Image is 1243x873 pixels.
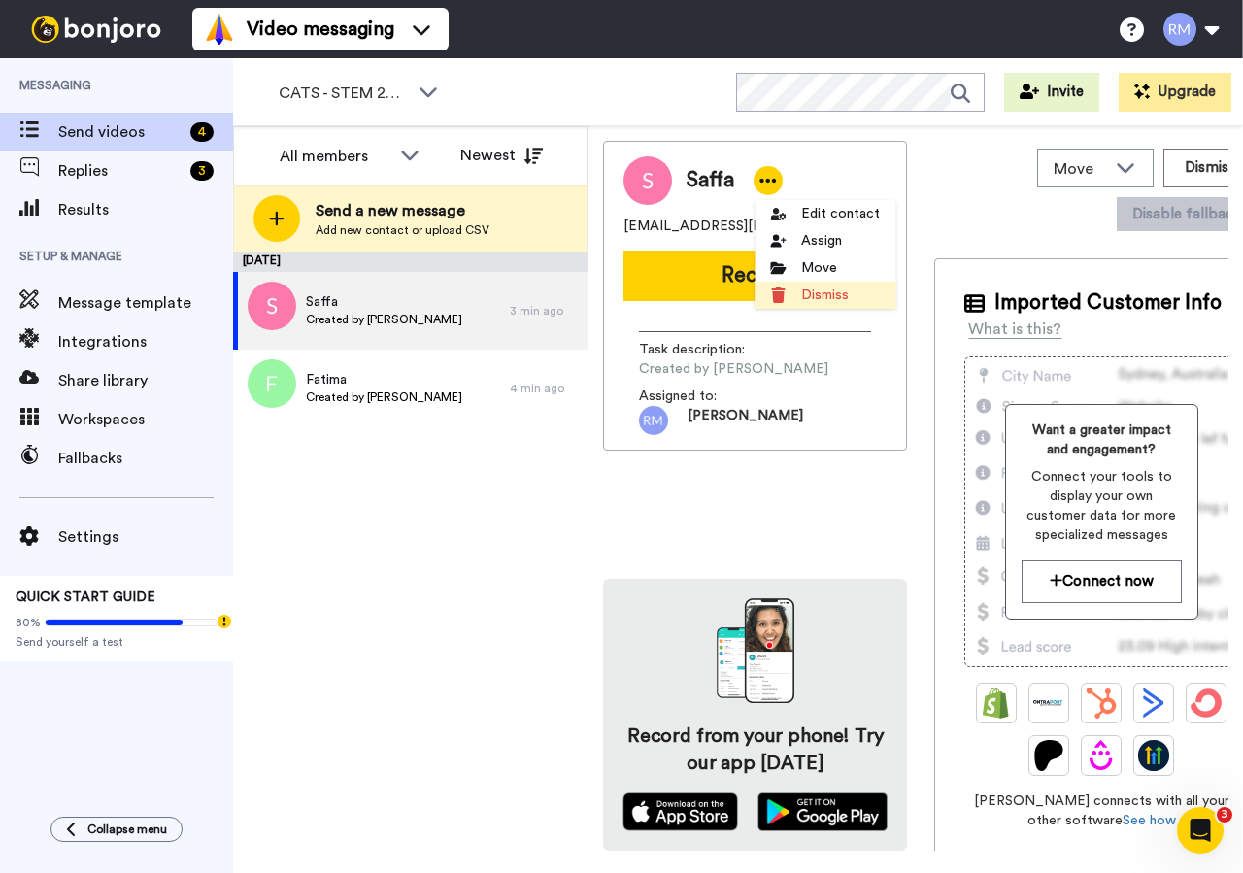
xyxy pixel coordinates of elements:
[190,122,214,142] div: 4
[1123,814,1176,827] a: See how
[1022,560,1181,602] button: Connect now
[216,613,233,630] div: Tooltip anchor
[757,792,889,831] img: playstore
[1033,740,1064,771] img: Patreon
[316,199,489,222] span: Send a new message
[1177,807,1224,854] iframe: Intercom live chat
[755,200,895,227] li: Edit contact
[688,406,803,435] span: [PERSON_NAME]
[1086,740,1117,771] img: Drip
[16,615,41,630] span: 80%
[446,136,557,175] button: Newest
[1022,467,1181,545] span: Connect your tools to display your own customer data for more specialized messages
[510,303,578,319] div: 3 min ago
[623,156,672,205] img: Image of Saffa
[87,822,167,837] span: Collapse menu
[306,370,462,389] span: Fatima
[306,292,462,312] span: Saffa
[58,525,233,549] span: Settings
[1217,807,1232,823] span: 3
[623,217,866,236] span: [EMAIL_ADDRESS][DOMAIN_NAME]
[58,120,183,144] span: Send videos
[1086,688,1117,719] img: Hubspot
[306,389,462,405] span: Created by [PERSON_NAME]
[964,791,1238,830] span: [PERSON_NAME] connects with all your other software
[58,369,233,392] span: Share library
[1022,420,1181,459] span: Want a greater impact and engagement?
[639,340,775,359] span: Task description :
[248,282,296,330] img: s.png
[248,359,296,408] img: f.png
[639,386,775,406] span: Assigned to:
[50,817,183,842] button: Collapse menu
[58,159,183,183] span: Replies
[233,252,588,272] div: [DATE]
[1191,688,1222,719] img: ConvertKit
[1004,73,1099,112] button: Invite
[687,166,734,195] span: Saffa
[23,16,169,43] img: bj-logo-header-white.svg
[306,312,462,327] span: Created by [PERSON_NAME]
[755,227,895,254] li: Assign
[1138,740,1169,771] img: GoHighLevel
[279,82,409,105] span: CATS - STEM 2025
[316,222,489,238] span: Add new contact or upload CSV
[204,14,235,45] img: vm-color.svg
[968,318,1061,341] div: What is this?
[58,291,233,315] span: Message template
[639,406,668,435] img: cc989ea7-7c73-4554-85b5-d2c1a182fb38.png
[16,634,218,650] span: Send yourself a test
[510,381,578,396] div: 4 min ago
[58,408,233,431] span: Workspaces
[981,688,1012,719] img: Shopify
[247,16,394,43] span: Video messaging
[994,288,1222,318] span: Imported Customer Info
[623,251,887,301] button: Record
[1119,73,1231,112] button: Upgrade
[639,359,828,379] span: Created by [PERSON_NAME]
[622,792,738,831] img: appstore
[755,254,895,282] li: Move
[1033,688,1064,719] img: Ontraport
[190,161,214,181] div: 3
[1054,157,1106,181] span: Move
[58,198,233,221] span: Results
[717,598,794,703] img: download
[622,722,888,777] h4: Record from your phone! Try our app [DATE]
[280,145,390,168] div: All members
[58,447,233,470] span: Fallbacks
[58,330,233,353] span: Integrations
[1138,688,1169,719] img: ActiveCampaign
[755,282,895,309] li: Dismiss
[16,590,155,604] span: QUICK START GUIDE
